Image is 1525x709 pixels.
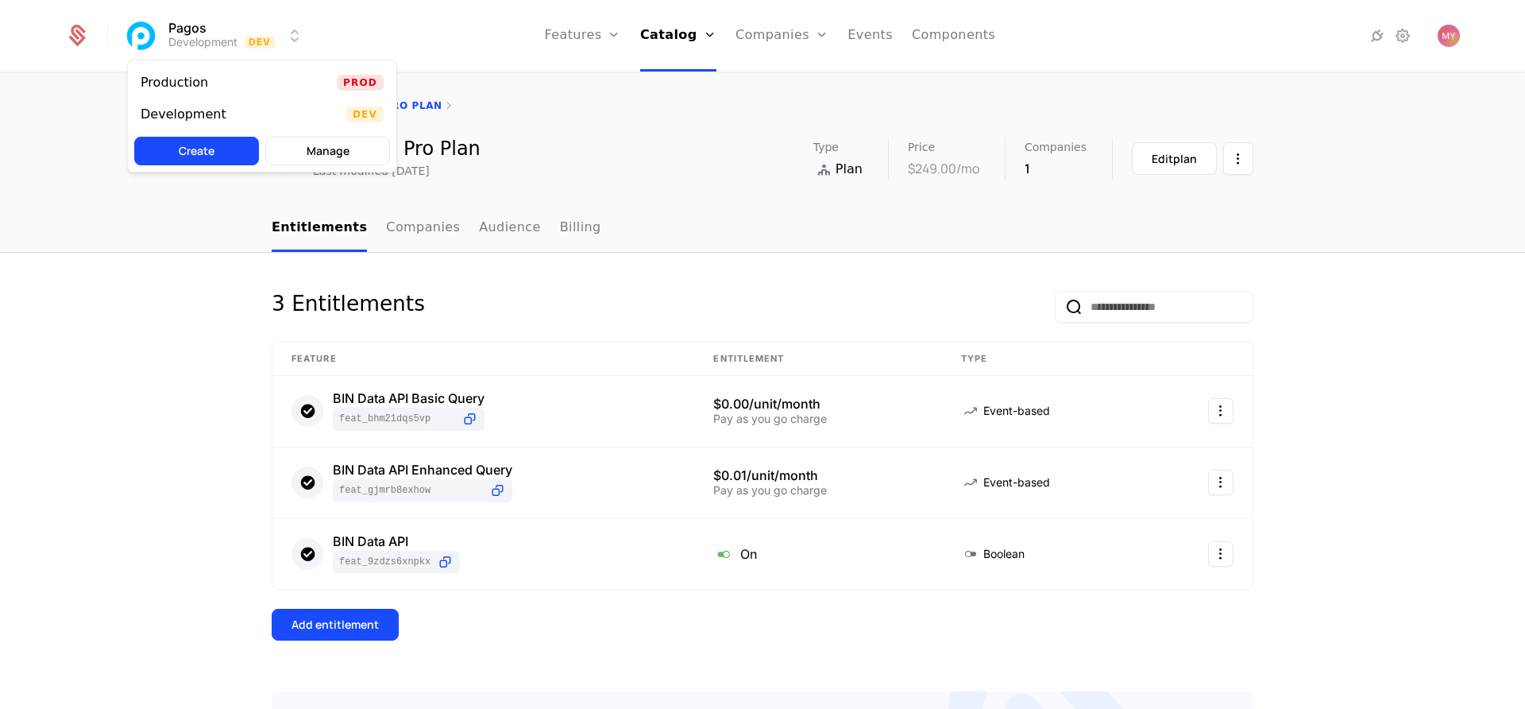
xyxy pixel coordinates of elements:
[141,108,226,121] div: Development
[134,137,259,165] button: Create
[265,137,390,165] button: Manage
[127,60,397,172] div: Select environment
[346,107,384,122] span: Dev
[337,75,384,91] span: Prod
[141,76,208,89] div: Production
